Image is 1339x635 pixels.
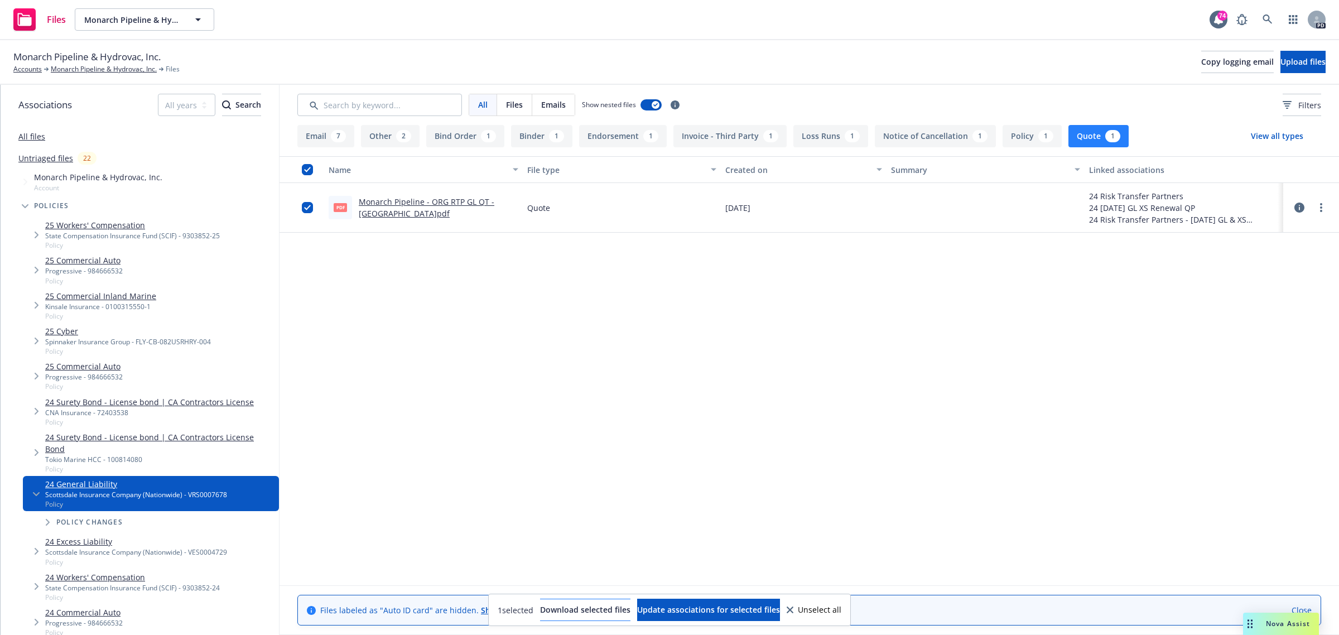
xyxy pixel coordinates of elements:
a: 25 Cyber [45,325,211,337]
div: 1 [549,130,564,142]
button: Filters [1283,94,1321,116]
button: Upload files [1280,51,1326,73]
span: Files [166,64,180,74]
div: Progressive - 984666532 [45,266,123,276]
div: Progressive - 984666532 [45,618,123,628]
a: 25 Workers' Compensation [45,219,220,231]
a: Close [1292,604,1312,616]
input: Search by keyword... [297,94,462,116]
span: Monarch Pipeline & Hydrovac, Inc. [34,171,162,183]
button: Policy [1003,125,1062,147]
span: Policy changes [56,519,123,526]
input: Toggle Row Selected [302,202,313,213]
span: All [478,99,488,110]
button: Endorsement [579,125,667,147]
div: 1 [643,130,658,142]
span: Account [34,183,162,193]
div: State Compensation Insurance Fund (SCIF) - 9303852-25 [45,231,220,240]
div: Scottsdale Insurance Company (Nationwide) - VRS0007678 [45,490,227,499]
a: 24 General Liability [45,478,227,490]
input: Select all [302,164,313,175]
span: Policy [45,240,220,250]
span: [DATE] [725,202,750,214]
svg: Search [222,100,231,109]
button: File type [523,156,721,183]
button: View all types [1233,125,1321,147]
button: Linked associations [1085,156,1283,183]
a: 24 Commercial Auto [45,607,123,618]
button: Created on [721,156,886,183]
span: pdf [334,203,347,211]
div: State Compensation Insurance Fund (SCIF) - 9303852-24 [45,583,220,593]
div: 24 Risk Transfer Partners [1089,190,1279,202]
span: Files labeled as "Auto ID card" are hidden. [320,604,555,616]
div: 1 [481,130,496,142]
a: 25 Commercial Inland Marine [45,290,156,302]
div: Spinnaker Insurance Group - FLY-CB-082USRHRY-004 [45,337,211,347]
div: Created on [725,164,869,176]
span: Monarch Pipeline & Hydrovac, Inc. [84,14,181,26]
button: Copy logging email [1201,51,1274,73]
span: Show nested files [582,100,636,109]
div: 1 [1105,130,1120,142]
button: SearchSearch [222,94,261,116]
span: Associations [18,98,72,112]
a: 24 Workers' Compensation [45,571,220,583]
span: Policy [45,276,123,286]
span: Policy [45,499,227,509]
div: 2 [396,130,411,142]
a: 24 Surety Bond - License bond | CA Contractors License [45,396,254,408]
button: Summary [887,156,1085,183]
span: Policy [45,347,211,356]
button: Nova Assist [1243,613,1319,635]
div: CNA Insurance - 72403538 [45,408,254,417]
div: 1 [972,130,988,142]
div: 1 [845,130,860,142]
div: Summary [891,164,1068,176]
button: Binder [511,125,572,147]
a: 25 Commercial Auto [45,254,123,266]
div: Name [329,164,506,176]
div: 1 [1038,130,1053,142]
span: 1 selected [498,604,533,616]
div: 1 [763,130,778,142]
span: Monarch Pipeline & Hydrovac, Inc. [13,50,161,64]
span: Upload files [1280,56,1326,67]
div: Linked associations [1089,164,1279,176]
span: Nova Assist [1266,619,1310,628]
button: Bind Order [426,125,504,147]
div: 24 [DATE] GL XS Renewal QP [1089,202,1279,214]
button: Update associations for selected files [637,599,780,621]
a: 24 Surety Bond - License bond | CA Contractors License Bond [45,431,274,455]
a: Untriaged files [18,152,73,164]
div: 22 [78,152,97,165]
span: Emails [541,99,566,110]
span: Unselect all [798,606,841,614]
div: File type [527,164,705,176]
button: Invoice - Third Party [673,125,787,147]
button: Loss Runs [793,125,868,147]
div: 24 Risk Transfer Partners - [DATE] GL & XS Renewal [1089,214,1279,225]
span: Filters [1283,99,1321,111]
span: Files [47,15,66,24]
button: Quote [1068,125,1129,147]
span: Filters [1298,99,1321,111]
button: Unselect all [787,599,841,621]
div: Scottsdale Insurance Company (Nationwide) - VES0004729 [45,547,227,557]
span: Policy [45,464,274,474]
div: Kinsale Insurance - 0100315550-1 [45,302,156,311]
span: Download selected files [540,604,630,615]
div: Drag to move [1243,613,1257,635]
div: Search [222,94,261,116]
span: Policy [45,311,156,321]
span: Quote [527,202,550,214]
a: Search [1256,8,1279,31]
span: Policies [34,203,69,209]
a: more [1314,201,1328,214]
div: Tokio Marine HCC - 100814080 [45,455,274,464]
div: 7 [331,130,346,142]
button: Notice of Cancellation [875,125,996,147]
div: Progressive - 984666532 [45,372,123,382]
span: Policy [45,593,220,602]
a: Monarch Pipeline - ORG RTP GL QT - [GEOGRAPHIC_DATA]pdf [359,196,494,219]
